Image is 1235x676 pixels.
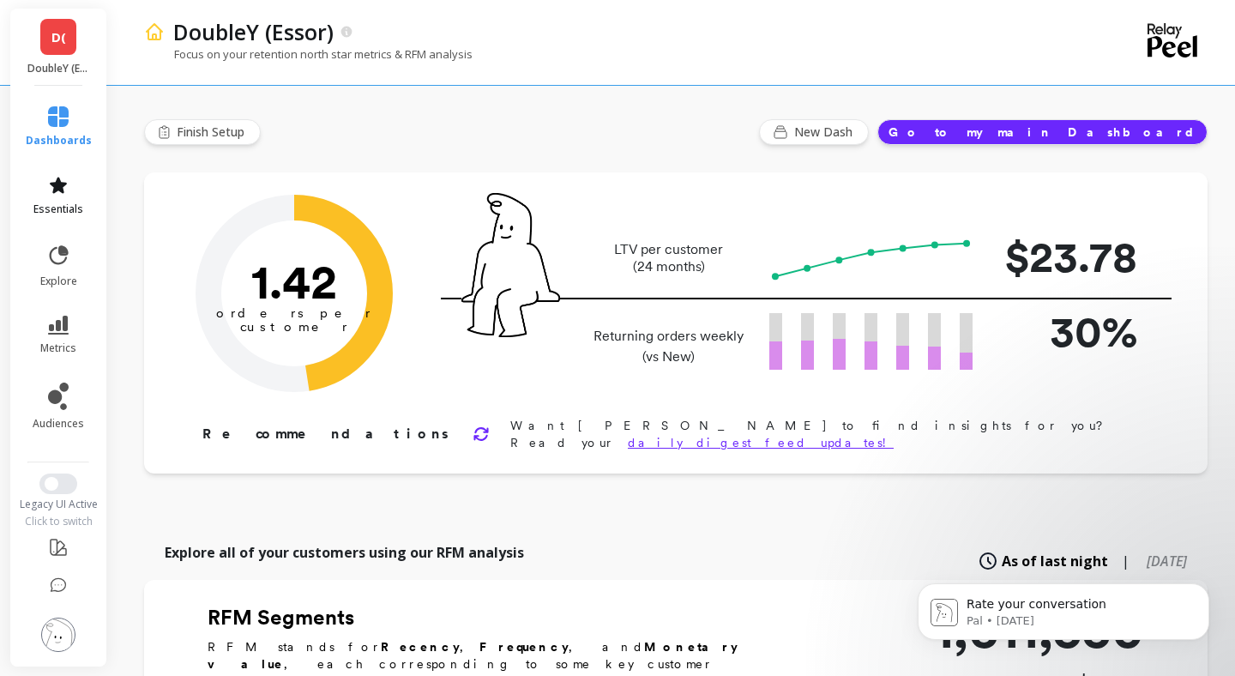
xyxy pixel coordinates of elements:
img: profile picture [41,618,75,652]
p: Recommendations [202,424,452,444]
span: New Dash [794,124,858,141]
span: Finish Setup [177,124,250,141]
text: 1.42 [251,253,337,310]
a: daily digest feed updates! [628,436,894,450]
p: DoubleY (Essor) [27,62,90,75]
p: LTV per customer (24 months) [588,241,749,275]
p: Explore all of your customers using our RFM analysis [165,542,524,563]
div: Click to switch [9,515,109,528]
h2: RFM Segments [208,604,791,631]
b: Frequency [479,640,569,654]
div: Legacy UI Active [9,498,109,511]
span: audiences [33,417,84,431]
img: pal seatted on line [461,193,560,337]
span: D( [51,27,66,47]
button: New Dash [759,119,869,145]
p: DoubleY (Essor) [173,17,334,46]
b: Recency [381,640,460,654]
span: explore [40,275,77,288]
span: metrics [40,341,76,355]
span: dashboards [26,134,92,148]
p: Want [PERSON_NAME] to find insights for you? Read your [510,417,1153,451]
button: Finish Setup [144,119,261,145]
tspan: orders per [216,305,372,321]
p: Focus on your retention north star metrics & RFM analysis [144,46,473,62]
p: Returning orders weekly (vs New) [588,326,749,367]
button: Switch to New UI [39,474,77,494]
tspan: customer [240,319,349,335]
span: essentials [33,202,83,216]
iframe: Intercom notifications message [892,547,1235,667]
img: header icon [144,21,165,42]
